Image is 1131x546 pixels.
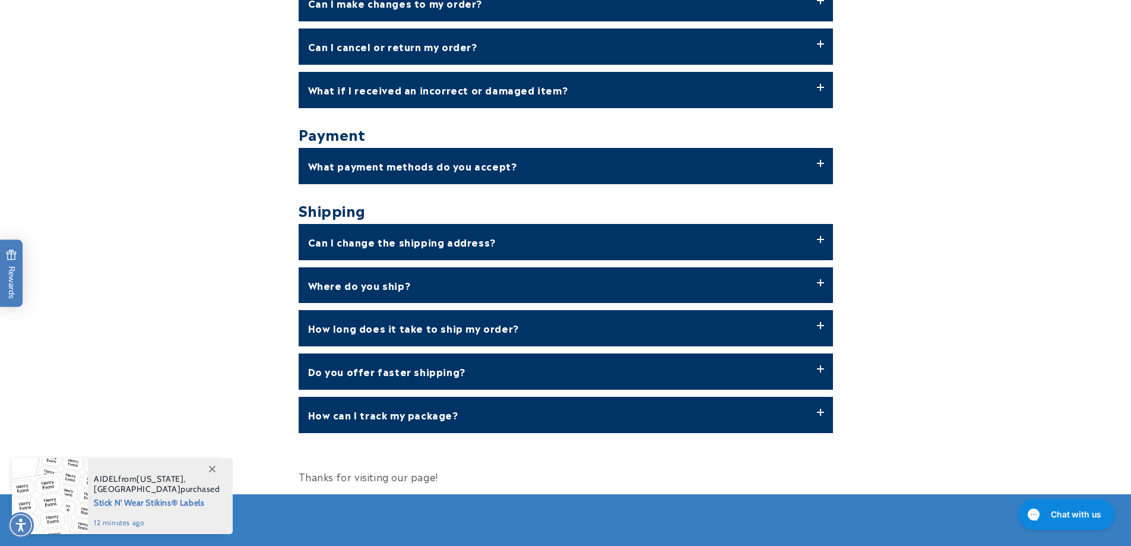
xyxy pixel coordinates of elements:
[299,191,833,222] h2: Shipping
[94,517,220,528] span: 12 minutes ago
[299,115,833,146] h2: Payment
[94,474,220,494] span: from , purchased
[299,72,833,108] label: What if I received an incorrect or damaged item?
[299,354,833,390] label: Do you offer faster shipping?
[299,468,833,485] p: Thanks for visiting our page!
[299,397,833,433] label: How can I track my package?
[299,310,833,346] label: How long does it take to ship my order?
[299,224,833,260] label: Can I change the shipping address?
[299,267,833,304] label: Where do you ship?
[6,249,17,298] span: Rewards
[94,494,220,509] span: Stick N' Wear Stikins® Labels
[137,474,183,484] span: [US_STATE]
[94,484,180,494] span: [GEOGRAPHIC_DATA]
[8,512,34,538] div: Accessibility Menu
[299,29,833,65] label: Can I cancel or return my order?
[1012,495,1119,534] iframe: Gorgias live chat messenger
[299,148,833,184] label: What payment methods do you accept?
[9,451,150,487] iframe: Sign Up via Text for Offers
